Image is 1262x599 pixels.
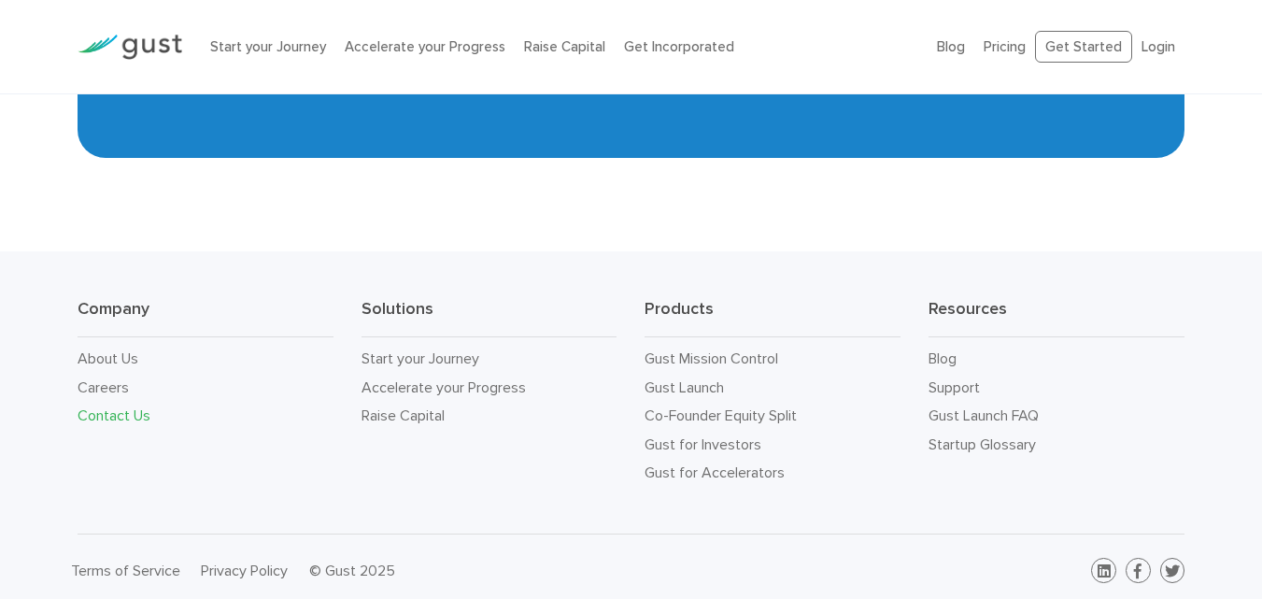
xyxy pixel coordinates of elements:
a: About Us [78,349,138,367]
a: Accelerate your Progress [362,378,526,396]
a: Gust for Accelerators [645,464,785,481]
a: Start your Journey [210,38,326,55]
a: Pricing [984,38,1026,55]
a: Contact Us [78,406,150,424]
h3: Solutions [362,298,617,337]
a: Accelerate your Progress [345,38,505,55]
a: Gust Launch FAQ [929,406,1039,424]
a: Co-Founder Equity Split [645,406,797,424]
div: © Gust 2025 [309,558,617,584]
a: Gust Launch [645,378,724,396]
a: Login [1141,38,1175,55]
img: Gust Logo [78,35,182,60]
a: Gust for Investors [645,435,761,453]
a: Startup Glossary [929,435,1036,453]
a: Terms of Service [71,562,180,579]
a: Gust Mission Control [645,349,778,367]
h3: Products [645,298,900,337]
h3: Company [78,298,333,337]
a: Blog [937,38,965,55]
a: Privacy Policy [201,562,288,579]
a: Get Incorporated [624,38,734,55]
a: Blog [929,349,957,367]
a: Start your Journey [362,349,479,367]
a: Get Started [1035,31,1132,64]
a: Support [929,378,980,396]
h3: Resources [929,298,1184,337]
a: Raise Capital [524,38,605,55]
a: Careers [78,378,129,396]
a: Raise Capital [362,406,445,424]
